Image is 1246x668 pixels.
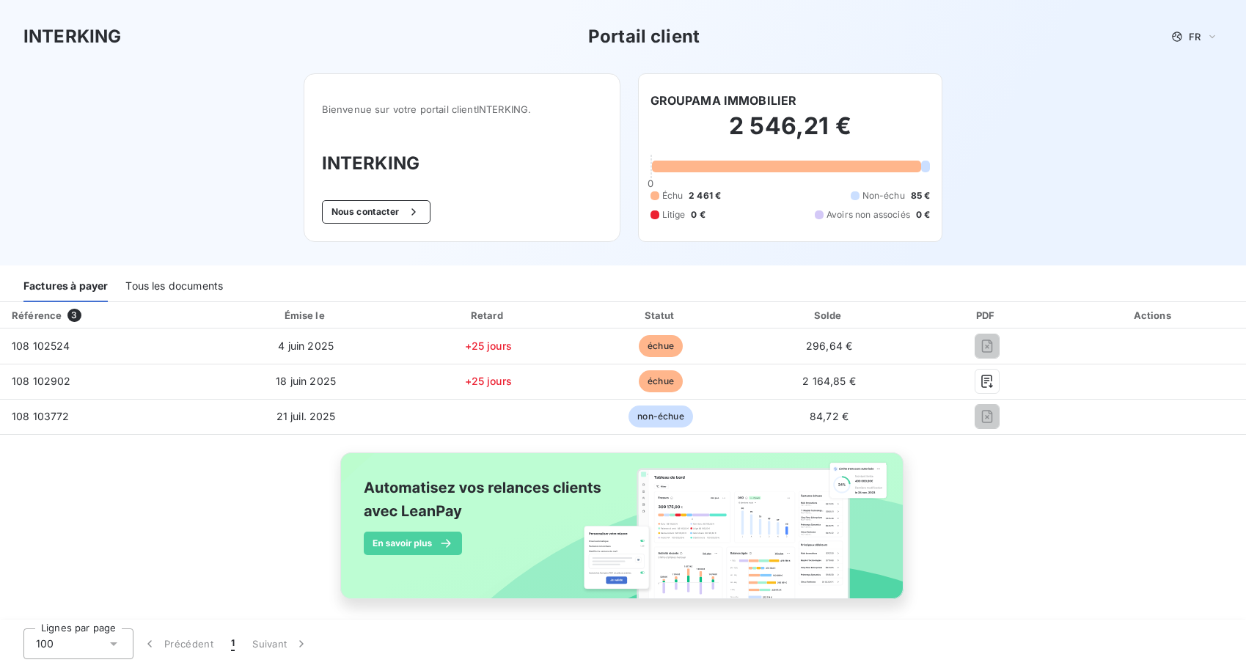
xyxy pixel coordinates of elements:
h6: GROUPAMA IMMOBILIER [651,92,797,109]
h2: 2 546,21 € [651,111,931,155]
span: 100 [36,636,54,651]
span: 108 102902 [12,375,71,387]
span: +25 jours [465,375,512,387]
span: +25 jours [465,339,512,352]
span: échue [639,335,683,357]
span: Avoirs non associés [827,208,910,221]
span: 1 [231,636,235,651]
span: 108 103772 [12,410,70,422]
img: banner [327,444,920,624]
span: 0 [648,177,653,189]
button: Précédent [133,628,222,659]
span: non-échue [629,405,692,427]
button: Suivant [243,628,318,659]
span: 21 juil. 2025 [276,410,336,422]
span: 84,72 € [810,410,849,422]
span: Bienvenue sur votre portail client INTERKING . [322,103,602,115]
h3: INTERKING [322,150,602,177]
div: PDF [915,308,1059,323]
span: 85 € [911,189,931,202]
span: 2 461 € [689,189,721,202]
span: Échu [662,189,684,202]
span: 2 164,85 € [802,375,856,387]
span: Litige [662,208,686,221]
span: 0 € [691,208,705,221]
span: FR [1189,31,1201,43]
div: Référence [12,309,62,321]
h3: INTERKING [23,23,121,50]
div: Statut [579,308,743,323]
button: 1 [222,628,243,659]
div: Factures à payer [23,271,108,302]
span: 108 102524 [12,339,70,352]
div: Retard [404,308,573,323]
div: Émise le [214,308,398,323]
h3: Portail client [588,23,700,50]
button: Nous contacter [322,200,430,224]
span: 296,64 € [806,339,852,352]
div: Tous les documents [125,271,223,302]
span: 18 juin 2025 [276,375,336,387]
span: échue [639,370,683,392]
div: Actions [1065,308,1243,323]
span: 4 juin 2025 [278,339,334,352]
div: Solde [749,308,909,323]
span: Non-échu [862,189,905,202]
span: 0 € [916,208,930,221]
span: 3 [67,309,81,322]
